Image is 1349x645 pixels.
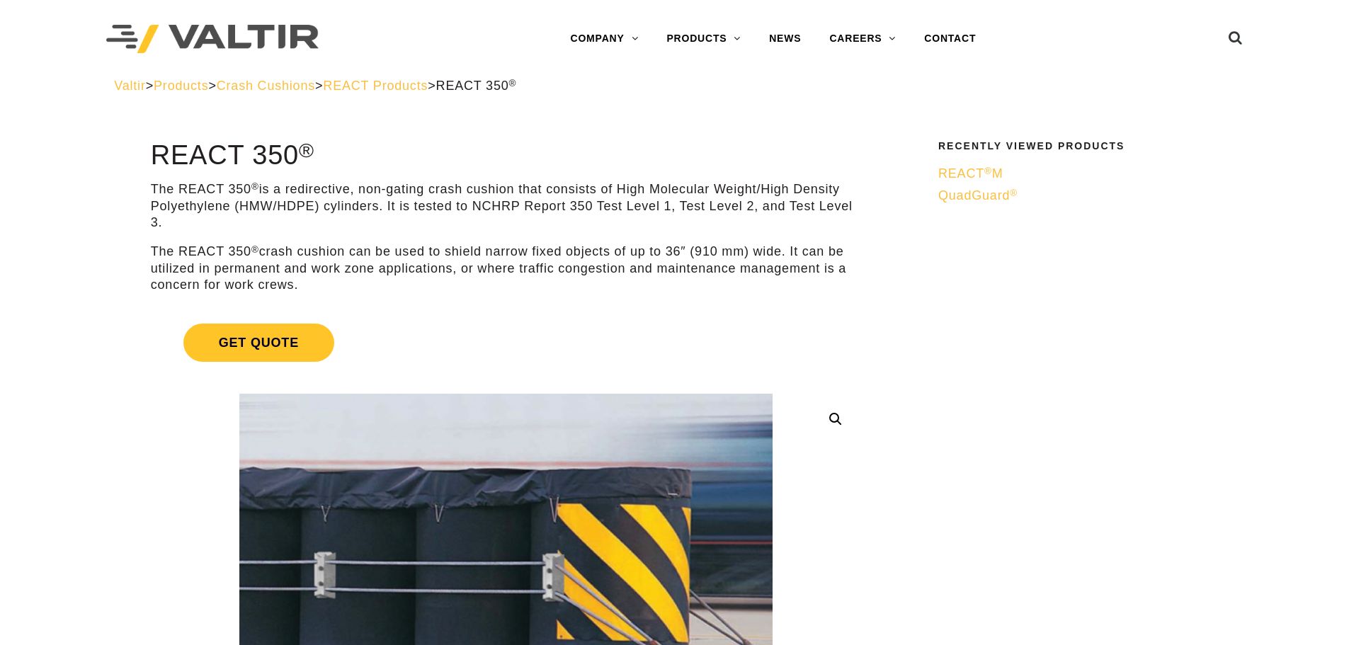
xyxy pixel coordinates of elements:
[323,79,428,93] a: REACT Products
[509,78,517,89] sup: ®
[299,139,314,161] sup: ®
[251,244,259,255] sup: ®
[183,324,334,362] span: Get Quote
[815,25,910,53] a: CAREERS
[151,307,861,379] a: Get Quote
[114,79,145,93] a: Valtir
[154,79,208,93] a: Products
[151,181,861,231] p: The REACT 350 is a redirective, non-gating crash cushion that consists of High Molecular Weight/H...
[910,25,990,53] a: CONTACT
[652,25,755,53] a: PRODUCTS
[755,25,815,53] a: NEWS
[938,188,1018,202] span: QuadGuard
[217,79,315,93] a: Crash Cushions
[938,166,1003,181] span: REACT M
[151,141,861,171] h1: REACT 350
[938,166,1226,182] a: REACT®M
[556,25,652,53] a: COMPANY
[1010,188,1018,198] sup: ®
[151,244,861,293] p: The REACT 350 crash cushion can be used to shield narrow fixed objects of up to 36″ (910 mm) wide...
[938,141,1226,152] h2: Recently Viewed Products
[938,188,1226,204] a: QuadGuard®
[106,25,319,54] img: Valtir
[984,166,992,176] sup: ®
[114,78,1235,94] div: > > > >
[436,79,517,93] span: REACT 350
[251,181,259,192] sup: ®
